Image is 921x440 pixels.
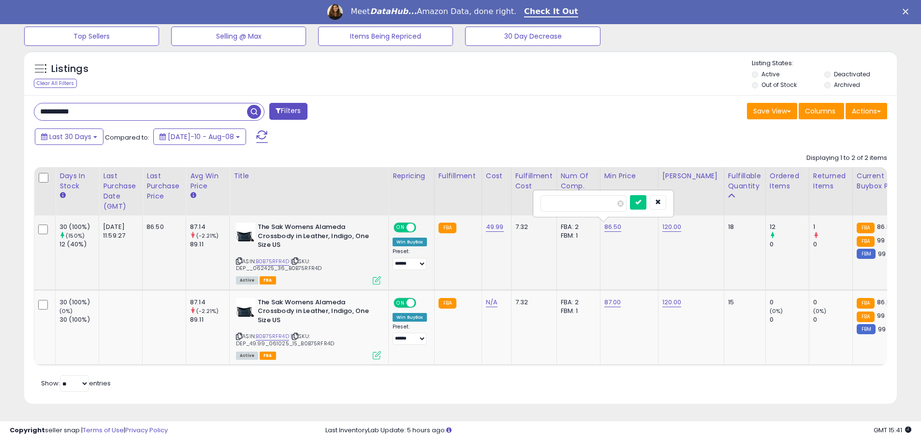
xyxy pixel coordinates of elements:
[877,311,885,320] span: 99
[103,223,135,240] div: [DATE] 11:59:27
[799,103,844,119] button: Columns
[515,171,553,191] div: Fulfillment Cost
[125,426,168,435] a: Privacy Policy
[59,240,99,249] div: 12 (40%)
[728,298,758,307] div: 15
[805,106,835,116] span: Columns
[256,257,289,266] a: B0B75RFR4D
[236,223,381,284] div: ASIN:
[813,240,852,249] div: 0
[813,223,852,231] div: 1
[770,240,809,249] div: 0
[486,298,497,307] a: N/A
[662,298,682,307] a: 120.00
[857,324,876,334] small: FBM
[770,307,783,315] small: (0%)
[370,7,417,16] i: DataHub...
[59,315,99,324] div: 30 (100%)
[260,276,276,284] span: FBA
[269,103,307,120] button: Filters
[59,171,95,191] div: Days In Stock
[662,171,720,181] div: [PERSON_NAME]
[393,248,427,270] div: Preset:
[236,223,255,242] img: 41eVoCw-hjL._SL40_.jpg
[770,223,809,231] div: 12
[857,249,876,259] small: FBM
[196,232,219,240] small: (-2.21%)
[10,426,45,435] strong: Copyright
[393,238,427,246] div: Win BuyBox
[190,171,225,191] div: Avg Win Price
[524,7,578,17] a: Check It Out
[168,132,234,142] span: [DATE]-10 - Aug-08
[190,315,229,324] div: 89.11
[857,236,875,247] small: FBA
[236,276,258,284] span: All listings currently available for purchase on Amazon
[236,332,334,347] span: | SKU: DEP_49.99_061025_15_B0B75RFR4D
[236,352,258,360] span: All listings currently available for purchase on Amazon
[877,236,885,245] span: 99
[393,324,427,345] div: Preset:
[256,332,289,341] a: B0B75RFR4D
[561,223,593,231] div: FBA: 2
[59,223,99,231] div: 30 (100%)
[83,426,124,435] a: Terms of Use
[806,154,887,163] div: Displaying 1 to 2 of 2 items
[236,298,381,359] div: ASIN:
[439,171,478,181] div: Fulfillment
[857,298,875,309] small: FBA
[857,171,906,191] div: Current Buybox Price
[393,313,427,322] div: Win BuyBox
[153,128,246,145] button: [DATE]-10 - Aug-08
[439,298,456,309] small: FBA
[604,222,622,232] a: 86.50
[877,298,891,307] span: 86.5
[728,223,758,231] div: 18
[874,426,911,435] span: 2025-09-8 15:41 GMT
[105,133,149,142] span: Compared to:
[35,128,103,145] button: Last 30 Days
[395,298,407,307] span: ON
[51,62,88,76] h5: Listings
[846,103,887,119] button: Actions
[24,27,159,46] button: Top Sellers
[66,232,85,240] small: (150%)
[171,27,306,46] button: Selling @ Max
[327,4,343,20] img: Profile image for Georgie
[439,223,456,233] small: FBA
[236,298,255,317] img: 41eVoCw-hjL._SL40_.jpg
[146,223,178,231] div: 86.50
[877,222,891,231] span: 86.5
[146,171,182,201] div: Last Purchase Price
[561,298,593,307] div: FBA: 2
[770,171,805,191] div: Ordered Items
[857,312,875,322] small: FBA
[395,224,407,232] span: ON
[813,307,827,315] small: (0%)
[258,223,375,252] b: The Sak Womens Alameda Crossbody in Leather, Indigo, One Size US
[486,171,507,181] div: Cost
[465,27,600,46] button: 30 Day Decrease
[561,171,596,191] div: Num of Comp.
[604,171,654,181] div: Min Price
[49,132,91,142] span: Last 30 Days
[415,224,430,232] span: OFF
[234,171,384,181] div: Title
[260,352,276,360] span: FBA
[10,426,168,435] div: seller snap | |
[393,171,430,181] div: Repricing
[834,70,870,78] label: Deactivated
[59,307,73,315] small: (0%)
[770,298,809,307] div: 0
[604,298,621,307] a: 87.00
[258,298,375,327] b: The Sak Womens Alameda Crossbody in Leather, Indigo, One Size US
[813,171,848,191] div: Returned Items
[761,70,779,78] label: Active
[190,298,229,307] div: 87.14
[561,307,593,315] div: FBM: 1
[662,222,682,232] a: 120.00
[486,222,504,232] a: 49.99
[761,81,797,89] label: Out of Stock
[59,191,65,200] small: Days In Stock.
[878,249,886,258] span: 99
